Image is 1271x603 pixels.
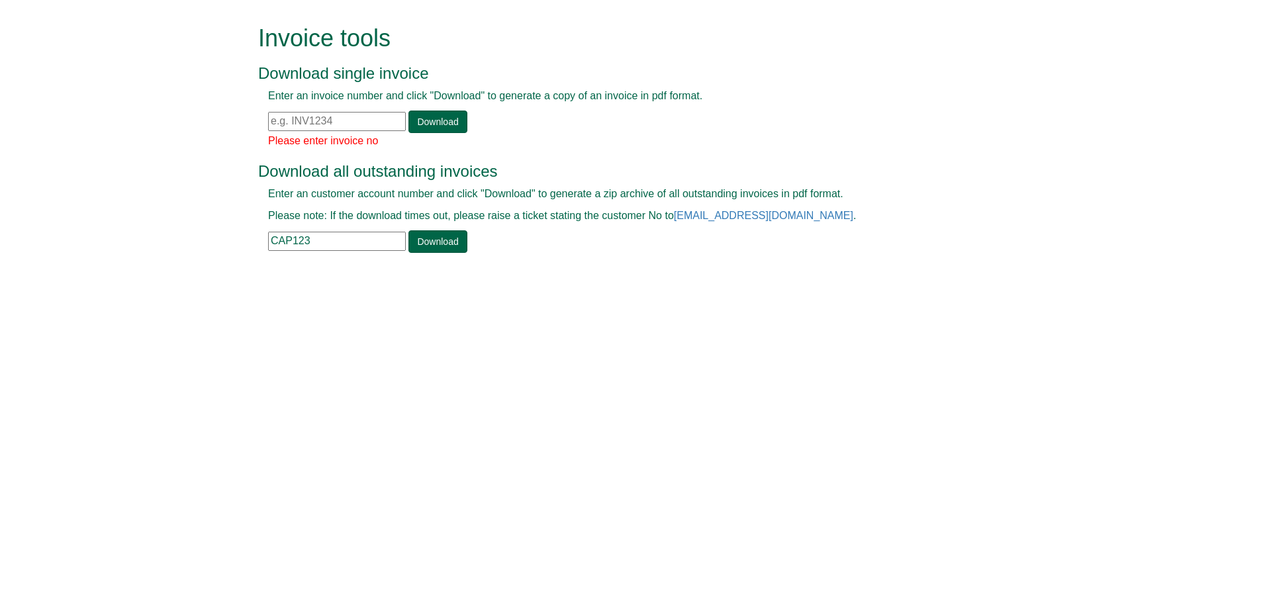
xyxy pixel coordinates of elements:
input: e.g. BLA02 [268,232,406,251]
a: Download [408,111,467,133]
input: e.g. INV1234 [268,112,406,131]
p: Please note: If the download times out, please raise a ticket stating the customer No to . [268,209,973,224]
p: Enter an customer account number and click "Download" to generate a zip archive of all outstandin... [268,187,973,202]
span: Please enter invoice no [268,135,378,146]
a: [EMAIL_ADDRESS][DOMAIN_NAME] [674,210,853,221]
h1: Invoice tools [258,25,983,52]
h3: Download single invoice [258,65,983,82]
h3: Download all outstanding invoices [258,163,983,180]
a: Download [408,230,467,253]
p: Enter an invoice number and click "Download" to generate a copy of an invoice in pdf format. [268,89,973,104]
